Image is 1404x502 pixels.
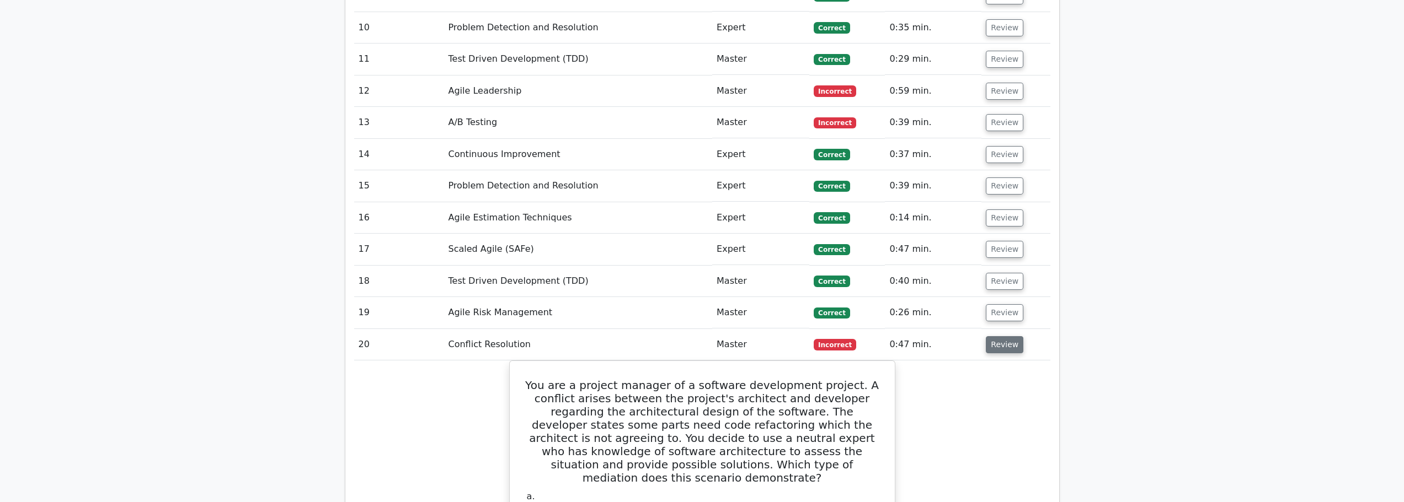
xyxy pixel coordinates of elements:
[986,304,1023,321] button: Review
[885,75,981,107] td: 0:59 min.
[444,170,713,202] td: Problem Detection and Resolution
[885,44,981,75] td: 0:29 min.
[354,75,444,107] td: 12
[712,329,809,360] td: Master
[354,297,444,328] td: 19
[814,149,850,160] span: Correct
[354,234,444,265] td: 17
[354,170,444,202] td: 15
[712,266,809,297] td: Master
[354,266,444,297] td: 18
[814,244,850,255] span: Correct
[523,379,882,484] h5: You are a project manager of a software development project. A conflict arises between the projec...
[814,339,856,350] span: Incorrect
[444,297,713,328] td: Agile Risk Management
[712,139,809,170] td: Expert
[814,181,850,192] span: Correct
[986,83,1023,100] button: Review
[527,491,535,501] span: a.
[885,329,981,360] td: 0:47 min.
[712,234,809,265] td: Expert
[986,273,1023,290] button: Review
[885,12,981,44] td: 0:35 min.
[354,202,444,234] td: 16
[444,234,713,265] td: Scaled Agile (SAFe)
[814,54,850,65] span: Correct
[712,44,809,75] td: Master
[712,75,809,107] td: Master
[986,241,1023,258] button: Review
[986,19,1023,36] button: Review
[814,22,850,33] span: Correct
[444,107,713,138] td: A/B Testing
[444,75,713,107] td: Agile Leadership
[712,12,809,44] td: Expert
[354,329,444,360] td: 20
[444,329,713,360] td: Conflict Resolution
[712,170,809,202] td: Expert
[814,276,850,287] span: Correct
[986,177,1023,195] button: Review
[444,266,713,297] td: Test Driven Development (TDD)
[712,107,809,138] td: Master
[814,212,850,223] span: Correct
[885,139,981,170] td: 0:37 min.
[814,117,856,128] span: Incorrect
[444,202,713,234] td: Agile Estimation Techniques
[444,12,713,44] td: Problem Detection and Resolution
[885,297,981,328] td: 0:26 min.
[885,266,981,297] td: 0:40 min.
[354,107,444,138] td: 13
[712,202,809,234] td: Expert
[885,107,981,138] td: 0:39 min.
[814,307,850,319] span: Correct
[885,202,981,234] td: 0:14 min.
[354,139,444,170] td: 14
[986,209,1023,226] button: Review
[885,170,981,202] td: 0:39 min.
[986,114,1023,131] button: Review
[354,12,444,44] td: 10
[986,146,1023,163] button: Review
[444,139,713,170] td: Continuous Improvement
[444,44,713,75] td: Test Driven Development (TDD)
[986,336,1023,353] button: Review
[354,44,444,75] td: 11
[712,297,809,328] td: Master
[885,234,981,265] td: 0:47 min.
[814,85,856,96] span: Incorrect
[986,51,1023,68] button: Review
